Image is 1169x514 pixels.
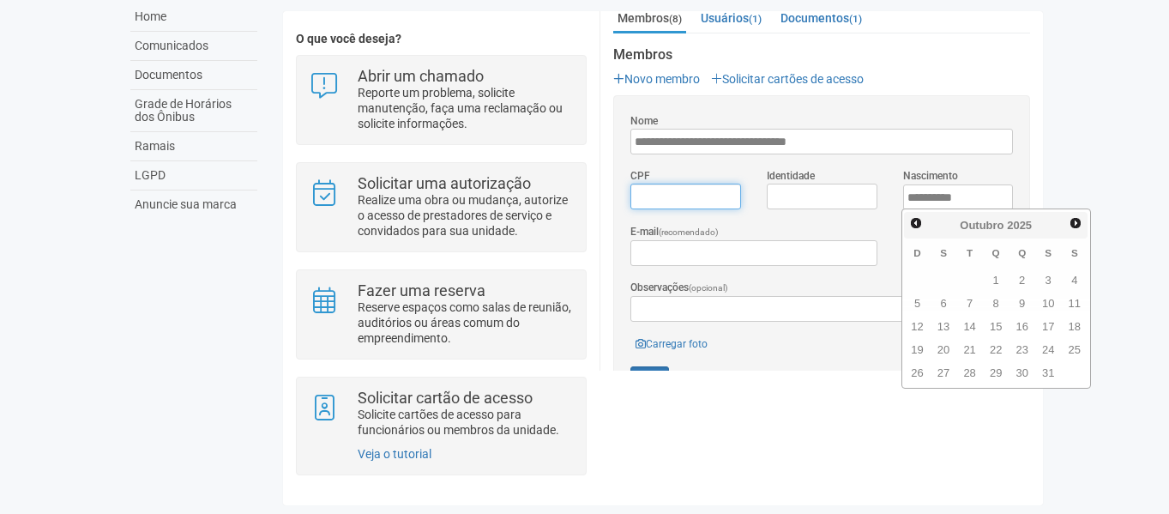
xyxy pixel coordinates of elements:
a: 12 [905,316,930,337]
label: Nascimento [903,168,958,184]
a: 8 [984,293,1009,314]
a: 9 [1009,293,1034,314]
a: Solicitar uma autorização Realize uma obra ou mudança, autorize o acesso de prestadores de serviç... [310,176,573,239]
a: 18 [1062,316,1087,337]
span: Sexta [1045,247,1051,258]
a: 13 [931,316,956,337]
a: 2 [1009,269,1034,291]
label: Nome [630,113,658,129]
a: 19 [905,339,930,360]
strong: Abrir um chamado [358,67,484,85]
a: Solicitar cartões de acesso [711,72,864,86]
a: 5 [905,293,930,314]
p: Realize uma obra ou mudança, autorize o acesso de prestadores de serviço e convidados para sua un... [358,192,573,239]
a: 15 [984,316,1009,337]
a: 11 [1062,293,1087,314]
strong: Membros [613,47,1030,63]
a: 25 [1062,339,1087,360]
label: E-mail [630,224,719,240]
a: Documentos(1) [776,5,866,31]
a: 14 [957,316,982,337]
a: Cancelar [672,366,732,392]
label: Observações [630,280,728,296]
p: Reporte um problema, solicite manutenção, faça uma reclamação ou solicite informações. [358,85,573,131]
a: Usuários(1) [696,5,766,31]
a: 16 [1009,316,1034,337]
a: 27 [931,362,956,384]
a: 23 [1009,339,1034,360]
a: 31 [1036,362,1061,384]
a: Carregar foto [630,335,713,354]
a: Grade de Horários dos Ônibus [130,90,257,132]
span: Próximo [1069,216,1082,230]
span: Anterior [909,216,923,230]
a: 7 [957,293,982,314]
h4: O que você deseja? [296,33,587,45]
strong: Solicitar cartão de acesso [358,389,533,407]
a: 6 [931,293,956,314]
a: Anterior [906,214,925,233]
a: 30 [1009,362,1034,384]
a: 10 [1036,293,1061,314]
a: 29 [984,362,1009,384]
span: Quarta [992,247,1000,258]
strong: Fazer uma reserva [358,281,485,299]
span: Terça [967,247,973,258]
a: 26 [905,362,930,384]
a: Veja o tutorial [358,447,431,461]
span: Segunda [940,247,947,258]
a: Solicitar cartão de acesso Solicite cartões de acesso para funcionários ou membros da unidade. [310,390,573,438]
small: (1) [749,13,762,25]
a: LGPD [130,161,257,190]
span: (opcional) [689,283,728,293]
a: 1 [984,269,1009,291]
a: 4 [1062,269,1087,291]
label: CPF [630,168,650,184]
a: Comunicados [130,32,257,61]
a: Abrir um chamado Reporte um problema, solicite manutenção, faça uma reclamação ou solicite inform... [310,69,573,131]
span: 2025 [1007,219,1032,232]
span: Sábado [1071,247,1078,258]
a: Home [130,3,257,32]
a: 3 [1036,269,1061,291]
a: Anuncie sua marca [130,190,257,219]
small: (1) [849,13,862,25]
a: 24 [1036,339,1061,360]
span: Quinta [1018,247,1026,258]
strong: Solicitar uma autorização [358,174,531,192]
a: 17 [1036,316,1061,337]
p: Reserve espaços como salas de reunião, auditórios ou áreas comum do empreendimento. [358,299,573,346]
a: 28 [957,362,982,384]
a: Novo membro [613,72,700,86]
a: Membros(8) [613,5,686,33]
span: Outubro [960,219,1003,232]
a: Ramais [130,132,257,161]
label: Identidade [767,168,815,184]
span: (recomendado) [659,227,719,237]
p: Solicite cartões de acesso para funcionários ou membros da unidade. [358,407,573,438]
a: Próximo [1066,214,1086,233]
a: Fazer uma reserva Reserve espaços como salas de reunião, auditórios ou áreas comum do empreendime... [310,283,573,346]
a: Documentos [130,61,257,90]
a: 21 [957,339,982,360]
a: 20 [931,339,956,360]
span: Domingo [913,247,920,258]
small: (8) [669,13,682,25]
a: 22 [984,339,1009,360]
